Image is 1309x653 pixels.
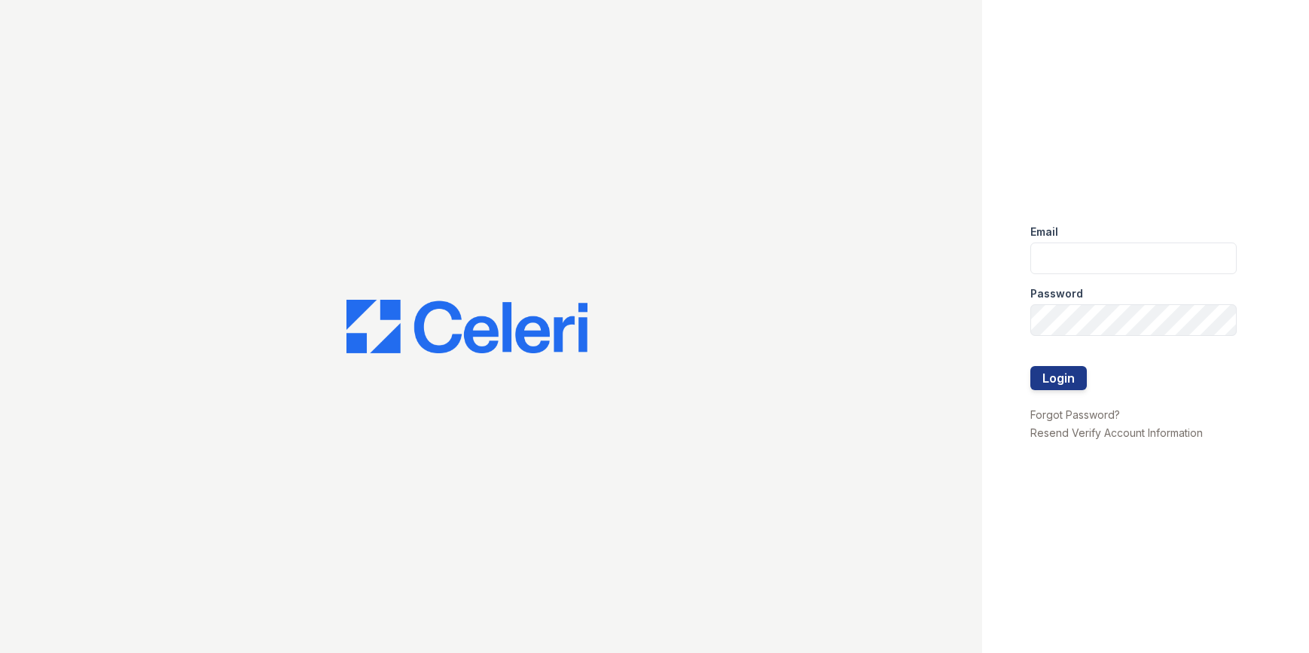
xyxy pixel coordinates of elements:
a: Resend Verify Account Information [1030,426,1203,439]
label: Password [1030,286,1083,301]
a: Forgot Password? [1030,408,1120,421]
img: CE_Logo_Blue-a8612792a0a2168367f1c8372b55b34899dd931a85d93a1a3d3e32e68fde9ad4.png [346,300,587,354]
label: Email [1030,224,1058,240]
button: Login [1030,366,1087,390]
